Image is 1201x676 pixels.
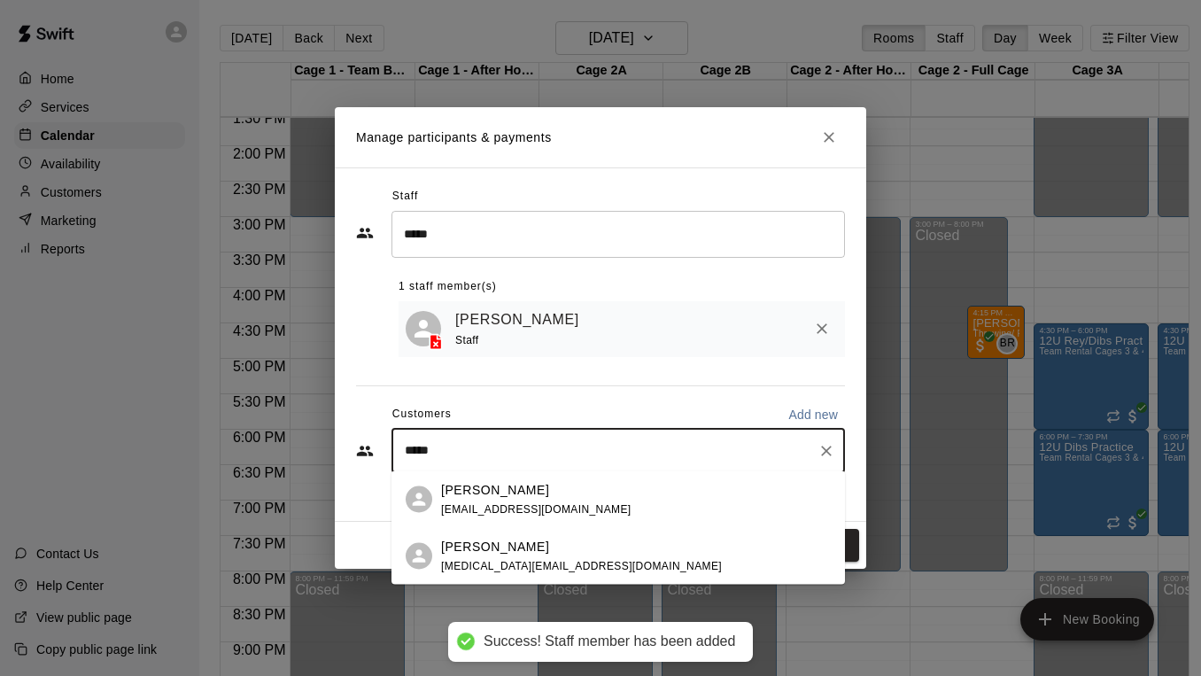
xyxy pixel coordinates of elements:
p: [PERSON_NAME] [441,537,549,556]
div: Success! Staff member has been added [484,633,735,651]
span: [MEDICAL_DATA][EMAIL_ADDRESS][DOMAIN_NAME] [441,559,722,571]
span: Customers [392,400,452,429]
button: Add new [781,400,845,429]
div: Search staff [391,211,845,258]
button: Remove [806,313,838,345]
div: Rafael Betances [406,311,441,346]
div: allison waugh [406,543,432,570]
p: Manage participants & payments [356,128,552,147]
span: [EMAIL_ADDRESS][DOMAIN_NAME] [441,502,631,515]
p: [PERSON_NAME] [441,480,549,499]
span: Staff [392,183,418,211]
a: [PERSON_NAME] [455,308,579,331]
svg: Customers [356,442,374,460]
div: Grant Waugh [406,486,432,513]
span: Staff [455,334,478,346]
span: 1 staff member(s) [399,273,497,301]
div: Start typing to search customers... [391,429,845,473]
svg: Staff [356,224,374,242]
p: Add new [788,406,838,423]
button: Clear [814,439,839,463]
button: Close [813,121,845,153]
